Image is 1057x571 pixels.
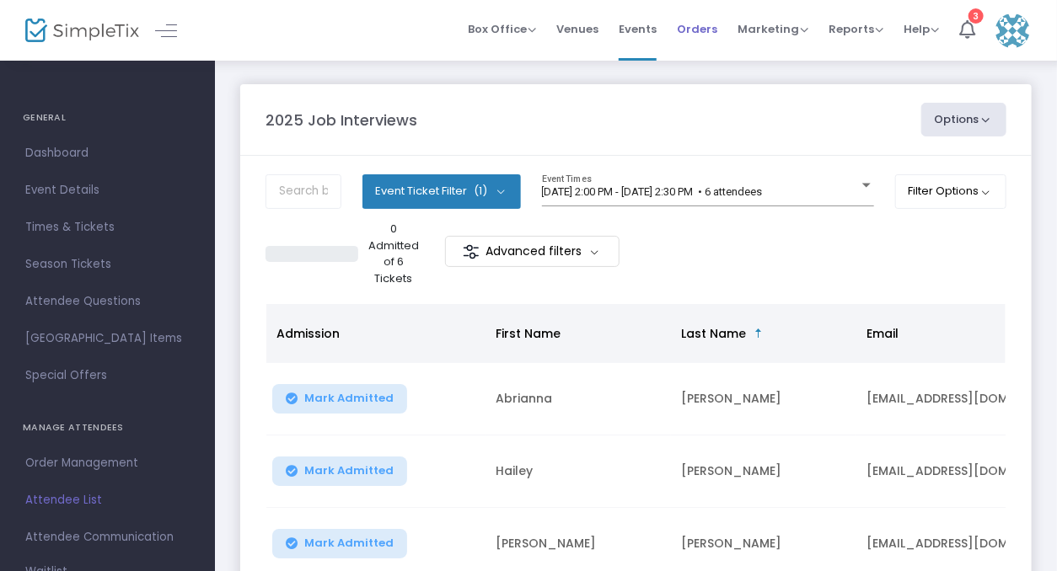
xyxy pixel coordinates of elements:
[304,536,394,550] span: Mark Admitted
[25,142,190,164] span: Dashboard
[25,365,190,387] span: Special Offers
[266,174,341,209] input: Search by name, order number, email, ip address
[681,325,746,342] span: Last Name
[752,327,765,340] span: Sortable
[895,174,1007,208] button: Filter Options
[738,21,808,37] span: Marketing
[463,243,480,260] img: filter
[25,526,190,548] span: Attendee Communication
[486,435,671,508] td: Hailey
[556,8,598,51] span: Venues
[25,291,190,312] span: Attendee Questions
[25,489,190,511] span: Attendee List
[921,103,1007,136] button: Options
[25,328,190,350] span: [GEOGRAPHIC_DATA] Items
[496,325,561,342] span: First Name
[468,21,536,37] span: Box Office
[671,363,856,435] td: [PERSON_NAME]
[445,236,620,267] m-button: Advanced filters
[677,8,717,51] span: Orders
[474,184,487,198] span: (1)
[542,185,763,198] span: [DATE] 2:00 PM - [DATE] 2:30 PM • 6 attendees
[904,21,939,37] span: Help
[23,411,192,445] h4: MANAGE ATTENDEES
[304,464,394,478] span: Mark Admitted
[362,174,521,208] button: Event Ticket Filter(1)
[25,253,190,275] span: Season Tickets
[365,221,422,286] p: 0 Admitted of 6 Tickets
[619,8,657,51] span: Events
[968,8,984,24] div: 3
[25,216,190,238] span: Times & Tickets
[25,452,190,474] span: Order Management
[304,392,394,405] span: Mark Admitted
[829,21,883,37] span: Reports
[272,529,407,558] button: Mark Admitted
[867,325,899,342] span: Email
[671,435,856,508] td: [PERSON_NAME]
[25,179,190,201] span: Event Details
[272,384,407,414] button: Mark Admitted
[276,325,340,342] span: Admission
[266,109,417,131] m-panel-title: 2025 Job Interviews
[486,363,671,435] td: Abrianna
[272,456,407,486] button: Mark Admitted
[23,101,192,135] h4: GENERAL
